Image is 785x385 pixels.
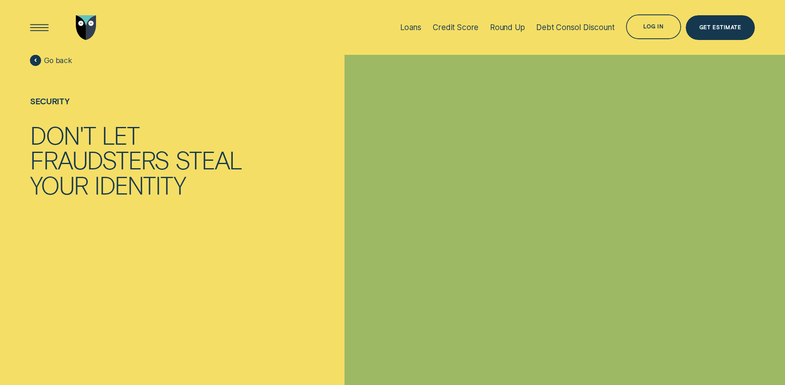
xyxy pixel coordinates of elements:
div: Let [102,122,139,147]
img: Wisr [76,15,96,40]
div: Don't [30,122,96,147]
a: Go back [30,55,72,66]
h1: Don't Let Fraudsters Steal Your Identity [30,122,241,197]
div: Identity [94,172,185,197]
div: Debt Consol Discount [536,23,614,32]
div: Your [30,172,88,197]
div: Security [30,96,241,106]
div: Steal [175,148,242,172]
span: Go back [44,56,72,65]
a: Get Estimate [686,15,755,40]
div: Round Up [490,23,525,32]
div: Credit Score [433,23,478,32]
div: Fraudsters [30,148,169,172]
button: Log in [626,14,681,39]
div: Loans [400,23,422,32]
button: Open Menu [27,15,52,40]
